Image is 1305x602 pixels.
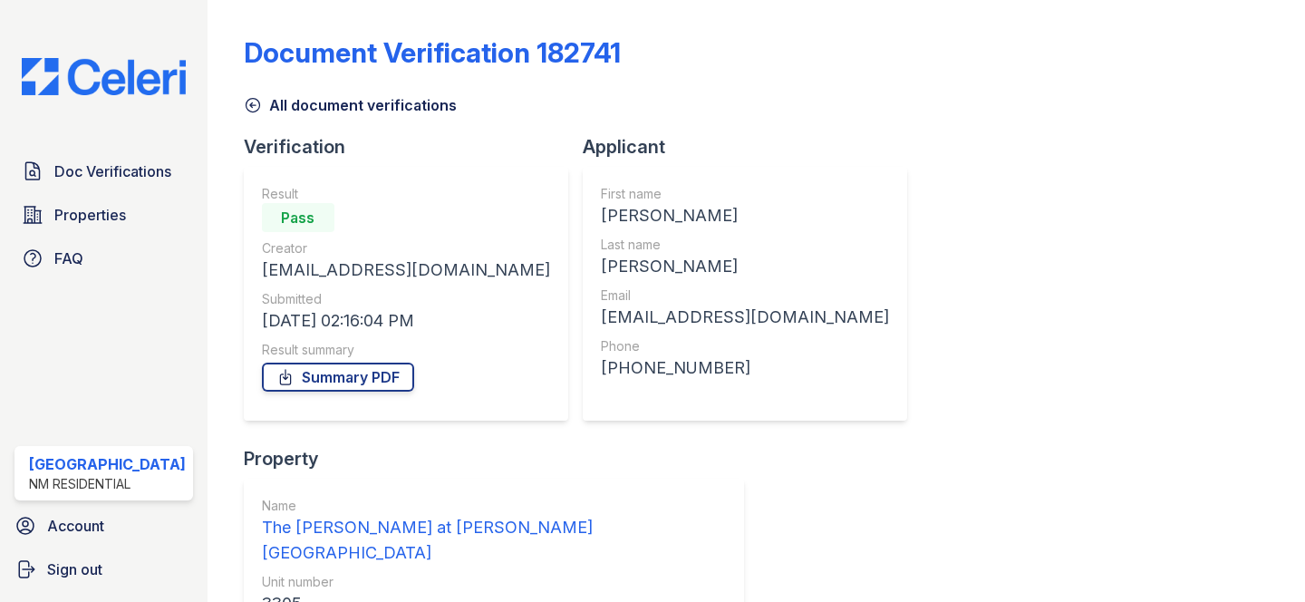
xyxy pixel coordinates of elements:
div: Result [262,185,550,203]
a: Account [7,508,200,544]
img: CE_Logo_Blue-a8612792a0a2168367f1c8372b55b34899dd931a85d93a1a3d3e32e68fde9ad4.png [7,58,200,95]
a: Sign out [7,551,200,587]
div: The [PERSON_NAME] at [PERSON_NAME][GEOGRAPHIC_DATA] [262,515,726,566]
a: Name The [PERSON_NAME] at [PERSON_NAME][GEOGRAPHIC_DATA] [262,497,726,566]
a: Properties [14,197,193,233]
div: Pass [262,203,334,232]
a: Summary PDF [262,363,414,392]
div: [PERSON_NAME] [601,203,889,228]
span: Properties [54,204,126,226]
span: Sign out [47,558,102,580]
span: FAQ [54,248,83,269]
span: Doc Verifications [54,160,171,182]
a: Doc Verifications [14,153,193,189]
div: [DATE] 02:16:04 PM [262,308,550,334]
div: [EMAIL_ADDRESS][DOMAIN_NAME] [262,257,550,283]
div: [PHONE_NUMBER] [601,355,889,381]
div: First name [601,185,889,203]
span: Account [47,515,104,537]
div: Creator [262,239,550,257]
div: Phone [601,337,889,355]
a: All document verifications [244,94,457,116]
div: Property [244,446,759,471]
div: [EMAIL_ADDRESS][DOMAIN_NAME] [601,305,889,330]
div: Email [601,286,889,305]
a: FAQ [14,240,193,277]
div: Document Verification 182741 [244,36,621,69]
div: Applicant [583,134,922,160]
div: Verification [244,134,583,160]
div: Unit number [262,573,726,591]
div: [PERSON_NAME] [601,254,889,279]
div: NM Residential [29,475,186,493]
div: [GEOGRAPHIC_DATA] [29,453,186,475]
div: Name [262,497,726,515]
div: Submitted [262,290,550,308]
div: Result summary [262,341,550,359]
div: Last name [601,236,889,254]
